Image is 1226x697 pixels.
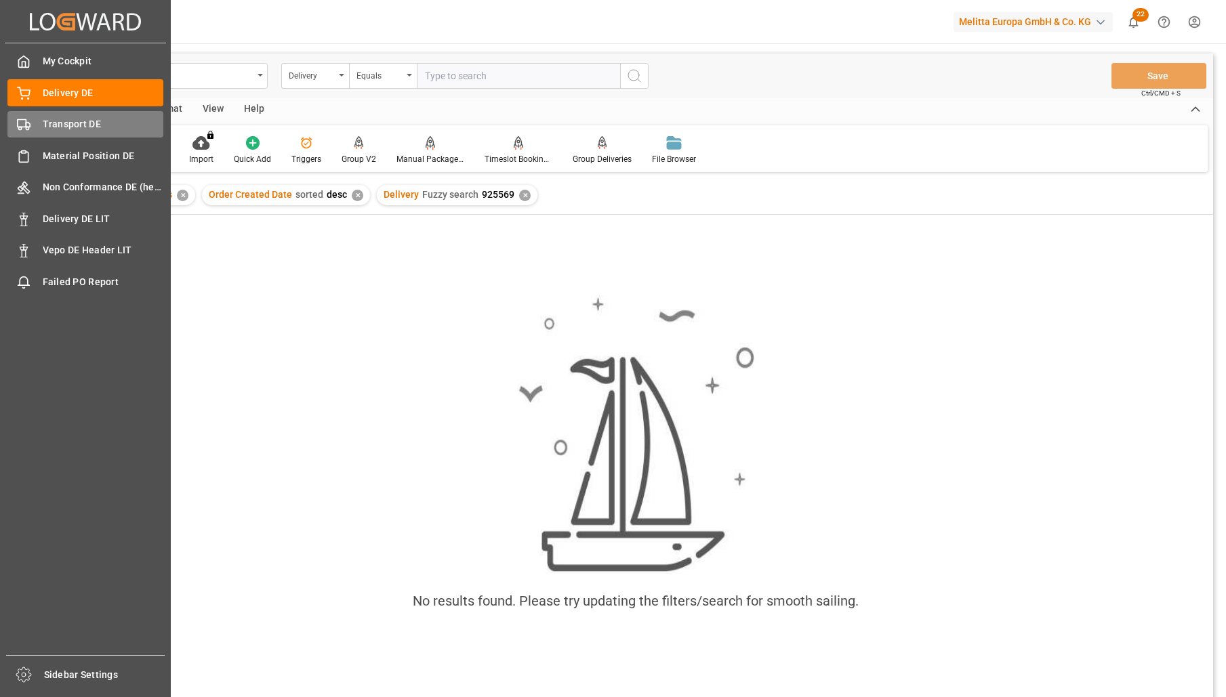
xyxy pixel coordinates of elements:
span: Delivery [384,189,419,200]
div: Help [234,98,274,121]
span: Non Conformance DE (header) [43,180,164,194]
div: File Browser [652,153,696,165]
a: Transport DE [7,111,163,138]
input: Type to search [417,63,620,89]
button: Save [1111,63,1206,89]
div: ✕ [519,190,531,201]
div: Manual Package TypeDetermination [396,153,464,165]
a: Failed PO Report [7,268,163,295]
span: Transport DE [43,117,164,131]
span: 925569 [482,189,514,200]
button: Melitta Europa GmbH & Co. KG [954,9,1118,35]
div: Melitta Europa GmbH & Co. KG [954,12,1113,32]
button: open menu [281,63,349,89]
div: Quick Add [234,153,271,165]
span: Delivery DE [43,86,164,100]
span: 22 [1132,8,1149,22]
span: Failed PO Report [43,275,164,289]
div: Triggers [291,153,321,165]
span: Sidebar Settings [44,668,165,682]
button: open menu [349,63,417,89]
a: Delivery DE [7,79,163,106]
div: Delivery [289,66,335,82]
span: Vepo DE Header LIT [43,243,164,257]
a: Material Position DE [7,142,163,169]
a: My Cockpit [7,48,163,75]
span: sorted [295,189,323,200]
div: Equals [356,66,403,82]
span: Order Created Date [209,189,292,200]
span: desc [327,189,347,200]
a: Vepo DE Header LIT [7,237,163,263]
div: Group V2 [342,153,376,165]
div: Group Deliveries [573,153,632,165]
div: Timeslot Booking Report [485,153,552,165]
span: Delivery DE LIT [43,212,164,226]
span: Material Position DE [43,149,164,163]
button: Help Center [1149,7,1179,37]
span: My Cockpit [43,54,164,68]
span: Ctrl/CMD + S [1141,88,1181,98]
div: No results found. Please try updating the filters/search for smooth sailing. [413,591,859,611]
div: View [192,98,234,121]
img: smooth_sailing.jpeg [517,295,754,574]
div: ✕ [352,190,363,201]
button: show 22 new notifications [1118,7,1149,37]
a: Delivery DE LIT [7,205,163,232]
button: search button [620,63,649,89]
span: Fuzzy search [422,189,478,200]
div: ✕ [177,190,188,201]
a: Non Conformance DE (header) [7,174,163,200]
